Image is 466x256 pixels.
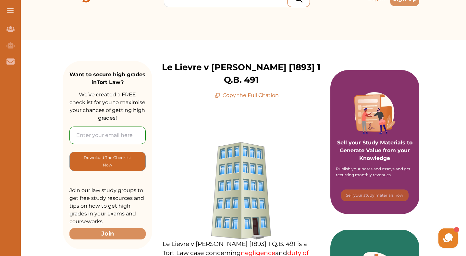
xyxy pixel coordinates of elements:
[346,192,403,198] p: Sell your study materials now
[69,187,146,226] p: Join our law study groups to get free study resources and tips on how to get high grades in your ...
[341,189,409,201] button: [object Object]
[310,227,460,250] iframe: HelpCrunch
[215,91,279,99] p: Copy the Full Citation
[83,154,132,169] p: Download The Checklist Now
[354,92,396,134] img: Purple card image
[69,228,146,239] button: Join
[69,152,146,171] button: [object Object]
[152,61,330,86] p: Le Lievre v [PERSON_NAME] [1893] 1 Q.B. 491
[211,142,271,239] img: building-37137_1280-184x300.png
[69,91,145,121] span: We’ve created a FREE checklist for you to maximise your chances of getting high grades!
[336,166,414,178] div: Publish your notes and essays and get recurring monthly revenues
[69,71,145,85] strong: Want to secure high grades in Tort Law ?
[337,121,413,162] p: Sell your Study Materials to Generate Value from your Knowledge
[69,127,146,144] input: Enter your email here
